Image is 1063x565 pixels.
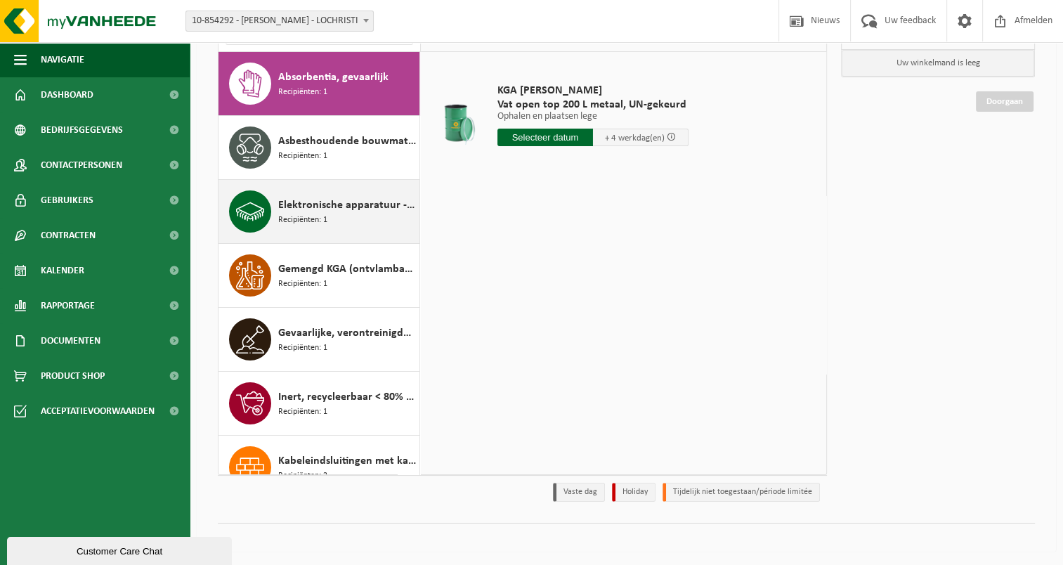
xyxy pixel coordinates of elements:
button: Absorbentia, gevaarlijk Recipiënten: 1 [219,52,420,116]
span: Documenten [41,323,100,358]
li: Tijdelijk niet toegestaan/période limitée [663,483,820,502]
span: Kabeleindsluitingen met kabelbloed [278,453,416,469]
span: Rapportage [41,288,95,323]
span: Elektronische apparatuur - overige (OVE) [278,197,416,214]
span: 10-854292 - ELIA LOCHRISTI - LOCHRISTI [185,11,374,32]
button: Asbesthoudende bouwmaterialen cementgebonden (hechtgebonden) Recipiënten: 1 [219,116,420,180]
input: Selecteer datum [497,129,593,146]
span: 10-854292 - ELIA LOCHRISTI - LOCHRISTI [186,11,373,31]
span: Contactpersonen [41,148,122,183]
span: Recipiënten: 1 [278,150,327,163]
span: Absorbentia, gevaarlijk [278,69,389,86]
span: Recipiënten: 1 [278,86,327,99]
span: Recipiënten: 2 [278,469,327,483]
span: KGA [PERSON_NAME] [497,84,689,98]
button: Gevaarlijke, verontreinigde grond Recipiënten: 1 [219,308,420,372]
span: Recipiënten: 1 [278,278,327,291]
a: Doorgaan [976,91,1033,112]
span: Gevaarlijke, verontreinigde grond [278,325,416,342]
li: Holiday [612,483,656,502]
li: Vaste dag [553,483,605,502]
p: Ophalen en plaatsen lege [497,112,689,122]
span: Dashboard [41,77,93,112]
span: Kalender [41,253,84,288]
span: Navigatie [41,42,84,77]
iframe: chat widget [7,534,235,565]
span: Recipiënten: 1 [278,405,327,419]
span: Vat open top 200 L metaal, UN-gekeurd [497,98,689,112]
span: Bedrijfsgegevens [41,112,123,148]
span: Inert, recycleerbaar < 80% steenpuin [278,389,416,405]
button: Inert, recycleerbaar < 80% steenpuin Recipiënten: 1 [219,372,420,436]
span: Recipiënten: 1 [278,342,327,355]
span: Gebruikers [41,183,93,218]
span: Asbesthoudende bouwmaterialen cementgebonden (hechtgebonden) [278,133,416,150]
button: Elektronische apparatuur - overige (OVE) Recipiënten: 1 [219,180,420,244]
span: Acceptatievoorwaarden [41,394,155,429]
button: Gemengd KGA (ontvlambaar-corrosief) Recipiënten: 1 [219,244,420,308]
span: + 4 werkdag(en) [605,134,665,143]
span: Gemengd KGA (ontvlambaar-corrosief) [278,261,416,278]
p: Uw winkelmand is leeg [842,50,1034,77]
span: Recipiënten: 1 [278,214,327,227]
span: Contracten [41,218,96,253]
button: Kabeleindsluitingen met kabelbloed Recipiënten: 2 [219,436,420,500]
span: Product Shop [41,358,105,394]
